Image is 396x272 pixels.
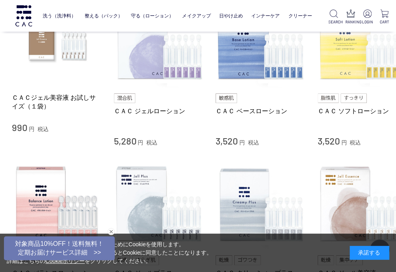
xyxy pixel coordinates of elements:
[182,8,210,24] a: メイクアップ
[12,159,102,249] img: ＣＡＣ バランスローション
[239,139,245,146] span: 円
[138,139,143,146] span: 円
[131,8,174,24] a: 守る（ローション）
[350,246,389,260] div: 承諾する
[43,8,76,24] a: 洗う（洗浄料）
[318,93,339,103] img: 脂性肌
[216,93,237,103] img: 敏感肌
[328,10,339,25] a: SEARCH
[288,8,312,24] a: クリーナー
[341,93,367,103] img: すっきり
[12,93,102,110] a: ＣＡＣジェル美容液 お試しサイズ（１袋）
[318,135,340,146] span: 3,520
[328,19,339,25] p: SEARCH
[12,122,27,133] span: 990
[38,126,49,132] span: 税込
[362,10,373,25] a: LOGIN
[219,8,243,24] a: 日やけ止め
[216,135,238,146] span: 3,520
[14,5,33,27] img: logo
[216,159,306,249] img: ＣＡＣ クリーミィープラス
[85,8,123,24] a: 整える（パック）
[114,159,204,249] img: ＣＡＣ ジェルプラス
[341,139,347,146] span: 円
[345,19,356,25] p: RANKING
[251,8,280,24] a: インナーケア
[379,10,390,25] a: CART
[345,10,356,25] a: RANKING
[114,107,204,115] a: ＣＡＣ ジェルローション
[379,19,390,25] p: CART
[216,107,306,115] a: ＣＡＣ ベースローション
[146,139,157,146] span: 税込
[29,126,34,132] span: 円
[114,93,135,103] img: 混合肌
[248,139,259,146] span: 税込
[114,135,136,146] span: 5,280
[362,19,373,25] p: LOGIN
[350,139,361,146] span: 税込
